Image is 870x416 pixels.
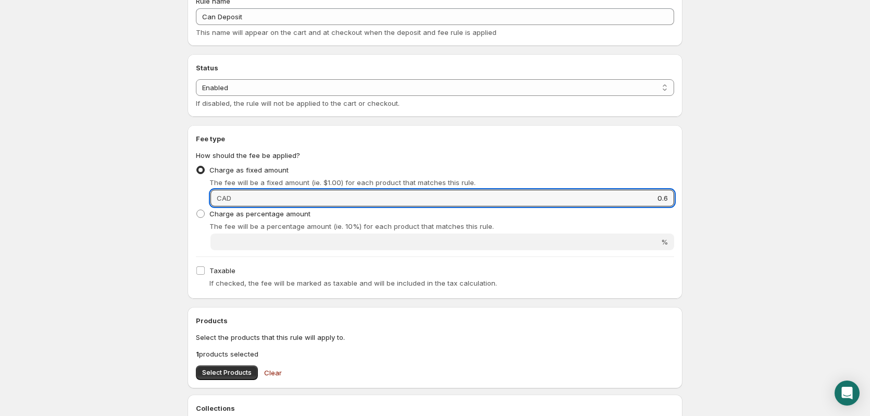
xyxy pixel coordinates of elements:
[209,166,289,174] span: Charge as fixed amount
[196,28,496,36] span: This name will appear on the cart and at checkout when the deposit and fee rule is applied
[196,315,674,326] h2: Products
[196,133,674,144] h2: Fee type
[661,238,668,246] span: %
[196,349,674,359] p: products selected
[209,266,235,275] span: Taxable
[202,369,252,377] span: Select Products
[209,210,310,218] span: Charge as percentage amount
[196,332,674,342] p: Select the products that this rule will apply to.
[196,403,674,413] h2: Collections
[258,362,288,383] button: Clear
[196,63,674,73] h2: Status
[196,365,258,380] button: Select Products
[209,279,497,287] span: If checked, the fee will be marked as taxable and will be included in the tax calculation.
[209,221,674,231] p: The fee will be a percentage amount (ie. 10%) for each product that matches this rule.
[196,151,300,160] span: How should the fee be applied?
[196,99,400,107] span: If disabled, the rule will not be applied to the cart or checkout.
[209,178,476,187] span: The fee will be a fixed amount (ie. $1.00) for each product that matches this rule.
[835,381,860,406] div: Open Intercom Messenger
[217,194,231,202] span: CAD
[264,368,282,378] span: Clear
[196,350,199,358] b: 1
